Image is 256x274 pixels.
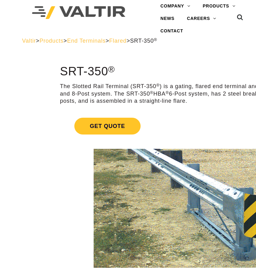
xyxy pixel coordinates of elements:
[154,37,157,42] sup: ®
[150,90,153,95] sup: ®
[108,64,115,74] sup: ®
[67,38,106,44] a: End Terminals
[154,25,189,37] a: CONTACT
[22,37,234,45] div: > > > >
[74,118,141,135] span: Get Quote
[109,38,127,44] a: Flared
[154,12,181,25] a: NEWS
[40,38,63,44] a: Products
[130,38,157,44] span: SRT-350
[32,6,125,19] img: Valtir
[22,38,36,44] a: Valtir
[156,83,160,87] sup: ®
[165,90,169,95] sup: ®
[181,12,222,25] a: CAREERS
